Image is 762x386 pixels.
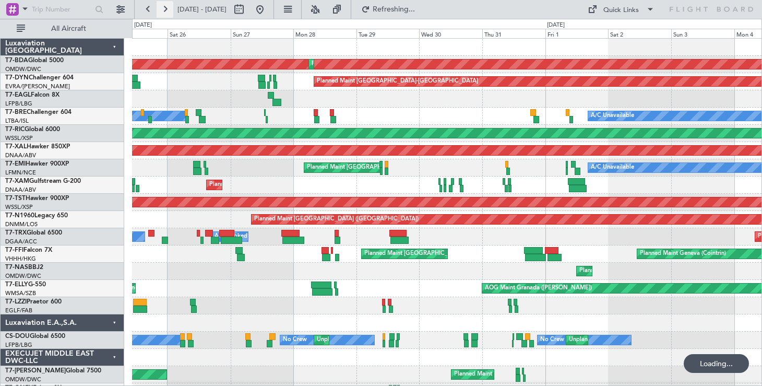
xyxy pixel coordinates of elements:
div: Fri 25 [104,29,168,38]
div: Sat 2 [608,29,671,38]
span: T7-XAM [5,178,29,184]
a: T7-EMIHawker 900XP [5,161,69,167]
div: Unplanned Maint [GEOGRAPHIC_DATA] ([GEOGRAPHIC_DATA]) [569,332,741,348]
span: T7-N1960 [5,213,34,219]
div: Wed 30 [419,29,482,38]
div: Tue 29 [356,29,420,38]
span: T7-TRX [5,230,27,236]
span: T7-BDA [5,57,28,64]
a: WSSL/XSP [5,134,33,142]
div: AOG Maint Granada ([PERSON_NAME]) [485,280,592,296]
a: LTBA/ISL [5,117,29,125]
a: T7-ELLYG-550 [5,282,46,288]
a: T7-BDAGlobal 5000 [5,57,64,64]
a: T7-FFIFalcon 7X [5,247,52,253]
div: A/C Unavailable [591,160,634,176]
a: T7-XALHawker 850XP [5,144,70,150]
div: [DATE] [134,21,152,30]
div: Planned Maint Dubai (Al Maktoum Intl) [312,56,414,72]
div: Sun 3 [671,29,734,38]
span: T7-BRE [5,109,27,115]
a: OMDW/DWC [5,376,41,383]
a: WMSA/SZB [5,289,36,297]
a: DGAA/ACC [5,238,37,245]
span: T7-LZZI [5,299,27,305]
button: Refreshing... [356,1,419,18]
div: [DATE] [547,21,565,30]
span: [DATE] - [DATE] [177,5,227,14]
a: CS-DOUGlobal 6500 [5,333,65,340]
span: CS-DOU [5,333,30,340]
span: All Aircraft [27,25,110,32]
span: T7-ELLY [5,282,28,288]
span: T7-EMI [5,161,26,167]
button: All Aircraft [11,20,113,37]
input: Trip Number [32,2,92,17]
div: Planned Maint Abuja ([PERSON_NAME] Intl) [579,263,697,279]
a: T7-XAMGulfstream G-200 [5,178,81,184]
a: EVRA/[PERSON_NAME] [5,83,70,90]
span: T7-[PERSON_NAME] [5,368,66,374]
a: DNMM/LOS [5,220,38,228]
div: A/C Unavailable [591,108,634,124]
a: OMDW/DWC [5,272,41,280]
div: Planned Maint [GEOGRAPHIC_DATA]-[GEOGRAPHIC_DATA] [317,74,478,89]
a: T7-BREChallenger 604 [5,109,72,115]
a: LFMN/NCE [5,169,36,177]
div: Quick Links [603,5,639,16]
a: T7-DYNChallenger 604 [5,75,74,81]
span: T7-XAL [5,144,27,150]
a: T7-[PERSON_NAME]Global 7500 [5,368,101,374]
button: Quick Links [582,1,660,18]
a: WSSL/XSP [5,203,33,211]
span: T7-DYN [5,75,29,81]
a: T7-LZZIPraetor 600 [5,299,62,305]
div: Planned Maint Geneva (Cointrin) [640,246,726,262]
span: T7-TST [5,195,26,202]
div: Planned Maint [GEOGRAPHIC_DATA] [307,160,407,176]
a: T7-N1960Legacy 650 [5,213,68,219]
a: DNAA/ABV [5,151,36,159]
div: Planned Maint Abuja ([PERSON_NAME] Intl) [209,177,327,193]
div: Planned Maint [GEOGRAPHIC_DATA] ([GEOGRAPHIC_DATA] Intl) [364,246,539,262]
a: LFPB/LBG [5,341,32,349]
div: No Crew [540,332,564,348]
div: Thu 31 [482,29,545,38]
a: LFPB/LBG [5,100,32,108]
div: Loading... [684,354,749,373]
div: No Crew [283,332,307,348]
span: T7-RIC [5,126,25,133]
a: T7-RICGlobal 6000 [5,126,60,133]
div: Unplanned Maint [GEOGRAPHIC_DATA] ([GEOGRAPHIC_DATA]) [317,332,489,348]
div: Fri 1 [545,29,609,38]
span: Refreshing... [372,6,416,13]
a: T7-TRXGlobal 6500 [5,230,62,236]
a: VHHH/HKG [5,255,36,263]
div: Planned Maint London ([GEOGRAPHIC_DATA]) [454,367,579,382]
a: DNAA/ABV [5,186,36,194]
a: T7-EAGLFalcon 8X [5,92,59,98]
a: OMDW/DWC [5,65,41,73]
a: T7-NASBBJ2 [5,264,43,271]
a: T7-TSTHawker 900XP [5,195,69,202]
div: Mon 28 [293,29,356,38]
span: T7-FFI [5,247,23,253]
div: Sat 26 [168,29,231,38]
div: Planned Maint [GEOGRAPHIC_DATA] ([GEOGRAPHIC_DATA]) [254,212,419,227]
span: T7-EAGL [5,92,31,98]
div: Sun 27 [231,29,294,38]
span: T7-NAS [5,264,28,271]
a: EGLF/FAB [5,307,32,314]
